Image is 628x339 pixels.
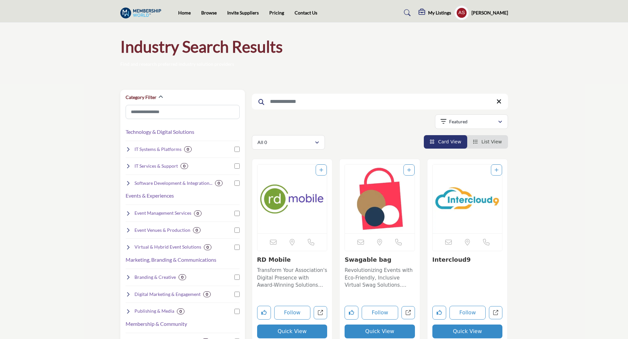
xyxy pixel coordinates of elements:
[234,228,240,233] input: Select Event Venues & Production checkbox
[424,135,467,149] li: Card View
[196,228,198,232] b: 0
[215,180,223,186] div: 0 Results For Software Development & Integration
[428,10,451,16] h5: My Listings
[257,139,267,146] p: All 0
[432,256,503,263] h3: Intercloud9
[234,292,240,297] input: Select Digital Marketing & Engagement checkbox
[449,306,486,320] button: Follow
[295,10,317,15] a: Contact Us
[126,256,216,264] button: Marketing, Branding & Communications
[257,256,327,263] h3: RD Mobile
[194,210,202,216] div: 0 Results For Event Management Services
[187,147,189,152] b: 0
[432,325,503,338] button: Quick View
[181,163,188,169] div: 0 Results For IT Services & Support
[257,267,327,289] p: Transform Your Association's Digital Presence with Award-Winning Solutions and Expertise. With ov...
[184,146,192,152] div: 0 Results For IT Systems & Platforms
[269,10,284,15] a: Pricing
[449,118,468,125] p: Featured
[495,167,498,173] a: Add To List
[473,139,502,144] a: View List
[234,147,240,152] input: Select IT Systems & Platforms checkbox
[227,10,259,15] a: Invite Suppliers
[134,291,201,298] h4: Digital Marketing & Engagement : Campaigns, email marketing, and digital strategies.
[362,306,398,320] button: Follow
[234,163,240,169] input: Select IT Services & Support checkbox
[134,210,191,216] h4: Event Management Services : Planning, logistics, and event registration.
[126,94,157,101] h2: Category Filter
[438,139,461,144] span: Card View
[134,146,181,153] h4: IT Systems & Platforms : Core systems like CRM, AMS, EMS, CMS, and LMS.
[179,274,186,280] div: 0 Results For Branding & Creative
[432,306,446,320] button: Like listing
[134,163,178,169] h4: IT Services & Support : Ongoing technology support, hosting, and security.
[134,244,201,250] h4: Virtual & Hybrid Event Solutions : Digital tools and platforms for hybrid and virtual events.
[204,244,211,250] div: 0 Results For Virtual & Hybrid Event Solutions
[134,308,174,314] h4: Publishing & Media : Content creation, publishing, and advertising.
[345,325,415,338] button: Quick View
[419,9,451,17] div: My Listings
[181,275,183,279] b: 0
[345,164,415,233] img: Swagable bag
[234,211,240,216] input: Select Event Management Services checkbox
[126,320,187,328] button: Membership & Community
[134,274,176,280] h4: Branding & Creative : Visual identity, design, and multimedia.
[432,256,471,263] a: Intercloud9
[314,306,327,320] a: Open rd-mobile in new tab
[257,164,327,233] a: Open Listing in new tab
[120,36,283,57] h1: Industry Search Results
[481,139,502,144] span: List View
[197,211,199,216] b: 0
[471,10,508,16] h5: [PERSON_NAME]
[177,308,184,314] div: 0 Results For Publishing & Media
[398,8,415,18] a: Search
[193,227,201,233] div: 0 Results For Event Venues & Production
[203,291,211,297] div: 0 Results For Digital Marketing & Engagement
[178,10,191,15] a: Home
[257,325,327,338] button: Quick View
[433,164,502,233] img: Intercloud9
[435,114,508,129] button: Featured
[120,61,234,67] p: Find and research preferred industry solution providers
[401,306,415,320] a: Open swagable-bag in new tab
[206,245,209,250] b: 0
[234,309,240,314] input: Select Publishing & Media checkbox
[345,256,415,263] h3: Swagable bag
[257,164,327,233] img: RD Mobile
[126,105,240,119] input: Search Category
[183,164,185,168] b: 0
[234,181,240,186] input: Select Software Development & Integration checkbox
[252,135,325,150] button: All 0
[126,192,174,200] button: Events & Experiences
[234,245,240,250] input: Select Virtual & Hybrid Event Solutions checkbox
[126,128,194,136] h3: Technology & Digital Solutions
[218,181,220,185] b: 0
[201,10,217,15] a: Browse
[206,292,208,297] b: 0
[257,256,291,263] a: RD Mobile
[345,164,415,233] a: Open Listing in new tab
[345,265,415,289] a: Revolutionizing Events with Eco-Friendly, Inclusive Virtual Swag Solutions. Founded by [PERSON_NA...
[274,306,311,320] button: Follow
[345,306,358,320] button: Like listing
[467,135,508,149] li: List View
[120,8,165,18] img: Site Logo
[180,309,182,314] b: 0
[319,167,323,173] a: Add To List
[257,306,271,320] button: Like listing
[489,306,502,320] a: Open intercloud9 in new tab
[433,164,502,233] a: Open Listing in new tab
[430,139,461,144] a: View Card
[345,267,415,289] p: Revolutionizing Events with Eco-Friendly, Inclusive Virtual Swag Solutions. Founded by [PERSON_NA...
[134,227,190,233] h4: Event Venues & Production : Physical spaces and production services for live events.
[234,275,240,280] input: Select Branding & Creative checkbox
[454,6,469,20] button: Show hide supplier dropdown
[252,94,508,109] input: Search Keyword
[345,256,391,263] a: Swagable bag
[407,167,411,173] a: Add To List
[134,180,212,186] h4: Software Development & Integration : Custom software builds and system integrations.
[257,265,327,289] a: Transform Your Association's Digital Presence with Award-Winning Solutions and Expertise. With ov...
